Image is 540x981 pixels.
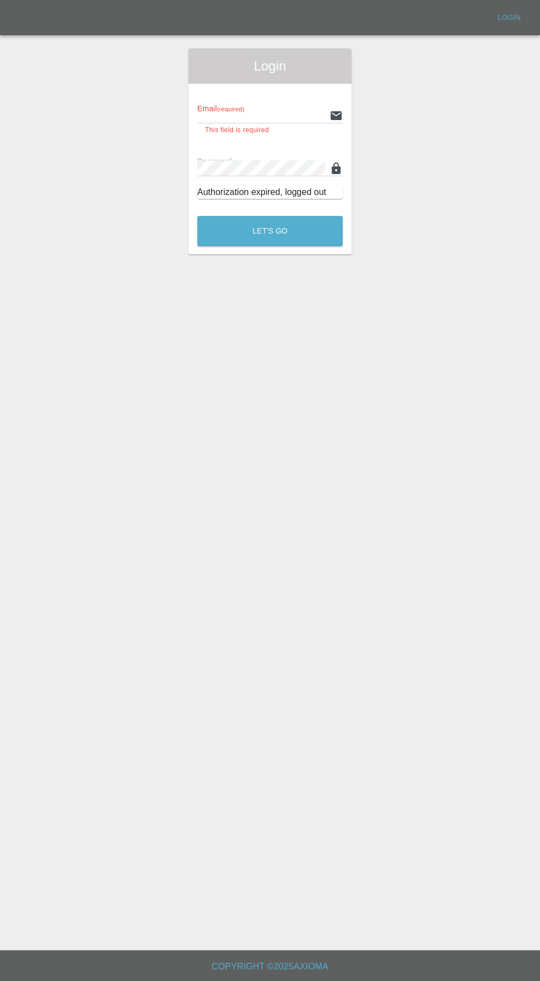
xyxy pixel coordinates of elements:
[205,125,335,136] p: This field is required
[197,57,343,75] span: Login
[217,106,245,112] small: (required)
[197,216,343,246] button: Let's Go
[197,186,343,199] div: Authorization expired, logged out
[9,959,531,974] h6: Copyright © 2025 Axioma
[492,9,527,26] a: Login
[197,157,259,166] span: Password
[197,104,244,113] span: Email
[232,159,260,165] small: (required)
